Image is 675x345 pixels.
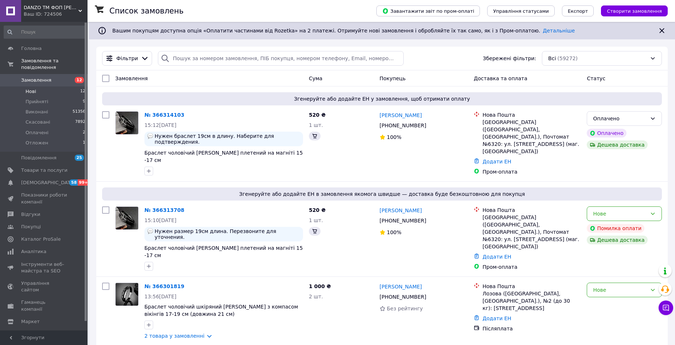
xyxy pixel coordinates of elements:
[21,167,67,174] span: Товари та послуги
[568,8,588,14] span: Експорт
[482,214,581,250] div: [GEOGRAPHIC_DATA] ([GEOGRAPHIC_DATA], [GEOGRAPHIC_DATA].), Почтомат №6320: ул. [STREET_ADDRESS] (...
[587,236,647,244] div: Дешева доставка
[147,133,153,139] img: :speech_balloon:
[380,75,406,81] span: Покупець
[26,140,48,146] span: Отложен
[562,5,594,16] button: Експорт
[376,5,480,16] button: Завантажити звіт по пром-оплаті
[21,58,88,71] span: Замовлення та повідомлення
[26,129,49,136] span: Оплачені
[105,95,659,102] span: Згенеруйте або додайте ЕН у замовлення, щоб отримати оплату
[21,261,67,274] span: Інструменти веб-майстра та SEO
[21,45,42,52] span: Головна
[482,159,511,164] a: Додати ЕН
[4,26,86,39] input: Пошук
[83,98,85,105] span: 9
[493,8,549,14] span: Управління статусами
[116,207,138,229] img: Фото товару
[387,134,401,140] span: 100%
[483,55,536,62] span: Збережені фільтри:
[309,75,322,81] span: Cума
[482,263,581,271] div: Пром-оплата
[659,301,673,315] button: Чат з покупцем
[24,4,78,11] span: DANZO TM ФОП Базін Д.А.
[380,207,422,214] a: [PERSON_NAME]
[116,55,138,62] span: Фільтри
[21,211,40,218] span: Відгуки
[115,75,148,81] span: Замовлення
[144,333,205,339] a: 2 товара у замовленні
[73,109,85,115] span: 51356
[21,155,57,161] span: Повідомлення
[115,111,139,135] a: Фото товару
[109,7,183,15] h1: Список замовлень
[21,77,51,84] span: Замовлення
[69,179,78,186] span: 58
[75,119,85,125] span: 7892
[80,88,85,95] span: 12
[144,283,184,289] a: № 366301819
[558,55,578,61] span: (59272)
[482,206,581,214] div: Нова Пошта
[21,224,41,230] span: Покупці
[144,217,176,223] span: 15:10[DATE]
[594,8,668,13] a: Створити замовлення
[147,228,153,234] img: :speech_balloon:
[474,75,527,81] span: Доставка та оплата
[155,133,300,145] span: Нужен браслет 19см в длину. Наберите для подтверждения.
[309,122,323,128] span: 1 шт.
[116,112,138,134] img: Фото товару
[387,306,423,311] span: Без рейтингу
[158,51,403,66] input: Пошук за номером замовлення, ПІБ покупця, номером телефону, Email, номером накладної
[587,224,644,233] div: Помилка оплати
[482,111,581,119] div: Нова Пошта
[155,228,300,240] span: Нужен размер 19см длина. Перезвоните для уточнения.
[144,304,298,317] a: Браслет чоловічий шкіряний [PERSON_NAME] з компасом вікінгів 17-19 см (довжина 21 см)
[380,283,422,290] a: [PERSON_NAME]
[144,112,184,118] a: № 366314103
[587,75,605,81] span: Статус
[75,77,84,83] span: 12
[21,236,61,243] span: Каталог ProSale
[144,294,176,299] span: 13:56[DATE]
[115,283,139,306] a: Фото товару
[482,290,581,312] div: Лозова ([GEOGRAPHIC_DATA], [GEOGRAPHIC_DATA].), №2 (до 30 кг): [STREET_ADDRESS]
[26,109,48,115] span: Виконані
[21,280,67,293] span: Управління сайтом
[21,179,75,186] span: [DEMOGRAPHIC_DATA]
[380,218,426,224] span: [PHONE_NUMBER]
[144,150,303,163] span: Браслет чоловічий [PERSON_NAME] плетений на магніті 15 -17 cм
[482,325,581,332] div: Післяплата
[309,112,326,118] span: 520 ₴
[78,179,90,186] span: 99+
[587,129,626,137] div: Оплачено
[482,168,581,175] div: Пром-оплата
[26,98,48,105] span: Прийняті
[21,299,67,312] span: Гаманець компанії
[482,283,581,290] div: Нова Пошта
[116,283,138,306] img: Фото товару
[309,283,331,289] span: 1 000 ₴
[487,5,555,16] button: Управління статусами
[593,115,647,123] div: Оплачено
[593,286,647,294] div: Нове
[309,294,323,299] span: 2 шт.
[105,190,659,198] span: Згенеруйте або додайте ЕН в замовлення якомога швидше — доставка буде безкоштовною для покупця
[21,248,46,255] span: Аналітика
[593,210,647,218] div: Нове
[309,207,326,213] span: 520 ₴
[482,315,511,321] a: Додати ЕН
[309,217,323,223] span: 1 шт.
[380,123,426,128] span: [PHONE_NUMBER]
[543,28,575,34] a: Детальніше
[380,112,422,119] a: [PERSON_NAME]
[24,11,88,18] div: Ваш ID: 724506
[482,119,581,155] div: [GEOGRAPHIC_DATA] ([GEOGRAPHIC_DATA], [GEOGRAPHIC_DATA].), Почтомат №6320: ул. [STREET_ADDRESS] (...
[26,119,50,125] span: Скасовані
[144,245,303,258] a: Браслет чоловічий [PERSON_NAME] плетений на магніті 15 -17 cм
[75,155,84,161] span: 25
[607,8,662,14] span: Створити замовлення
[548,55,556,62] span: Всі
